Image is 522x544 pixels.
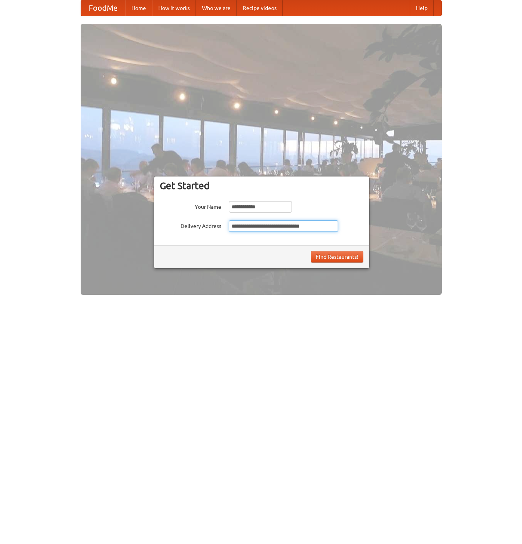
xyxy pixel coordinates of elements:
h3: Get Started [160,180,363,191]
a: Home [125,0,152,16]
label: Your Name [160,201,221,211]
label: Delivery Address [160,220,221,230]
button: Find Restaurants! [311,251,363,263]
a: How it works [152,0,196,16]
a: FoodMe [81,0,125,16]
a: Who we are [196,0,237,16]
a: Recipe videos [237,0,283,16]
a: Help [410,0,434,16]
